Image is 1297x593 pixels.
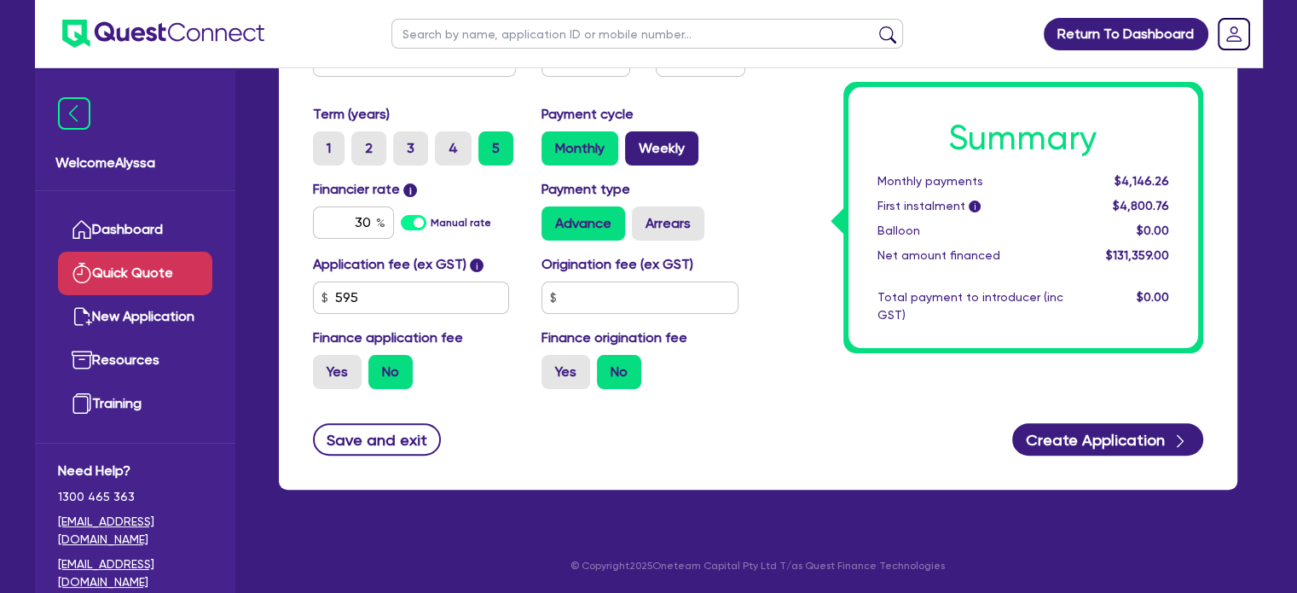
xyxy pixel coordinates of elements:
span: i [969,201,981,213]
img: new-application [72,306,92,327]
label: No [597,355,641,389]
img: icon-menu-close [58,97,90,130]
img: quick-quote [72,263,92,283]
span: $4,146.26 [1114,174,1168,188]
a: [EMAIL_ADDRESS][DOMAIN_NAME] [58,555,212,591]
label: Term (years) [313,104,390,125]
a: Training [58,382,212,426]
label: Weekly [625,131,698,166]
label: Origination fee (ex GST) [541,254,693,275]
label: 2 [351,131,386,166]
span: $0.00 [1136,290,1168,304]
label: Finance origination fee [541,328,687,348]
label: 5 [478,131,513,166]
label: 4 [435,131,472,166]
label: Financier rate [313,179,418,200]
a: Quick Quote [58,252,212,295]
label: Payment cycle [541,104,634,125]
div: Balloon [865,222,1076,240]
h1: Summary [877,118,1169,159]
a: Return To Dashboard [1044,18,1208,50]
span: i [470,259,483,272]
div: Total payment to introducer (inc GST) [865,288,1076,324]
input: Search by name, application ID or mobile number... [391,19,903,49]
img: resources [72,350,92,370]
label: Application fee (ex GST) [313,254,466,275]
a: Resources [58,339,212,382]
a: Dashboard [58,208,212,252]
span: i [403,183,417,197]
label: Payment type [541,179,630,200]
button: Create Application [1012,423,1203,456]
span: $0.00 [1136,224,1168,237]
span: Need Help? [58,461,212,481]
span: Welcome Alyssa [55,153,215,173]
img: training [72,393,92,414]
label: Yes [541,355,590,389]
label: Manual rate [431,215,491,230]
a: Dropdown toggle [1212,12,1256,56]
div: Monthly payments [865,172,1076,190]
label: Yes [313,355,362,389]
label: 3 [393,131,428,166]
p: © Copyright 2025 Oneteam Capital Pty Ltd T/as Quest Finance Technologies [267,558,1249,573]
label: Advance [541,206,625,241]
div: First instalment [865,197,1076,215]
label: Finance application fee [313,328,463,348]
label: No [368,355,413,389]
label: 1 [313,131,345,166]
span: $4,800.76 [1112,199,1168,212]
a: New Application [58,295,212,339]
button: Save and exit [313,423,442,456]
a: [EMAIL_ADDRESS][DOMAIN_NAME] [58,513,212,549]
label: Monthly [541,131,618,166]
span: 1300 465 363 [58,488,212,506]
div: Net amount financed [865,247,1076,265]
img: quest-connect-logo-blue [62,20,264,48]
span: $131,359.00 [1105,248,1168,262]
label: Arrears [632,206,704,241]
